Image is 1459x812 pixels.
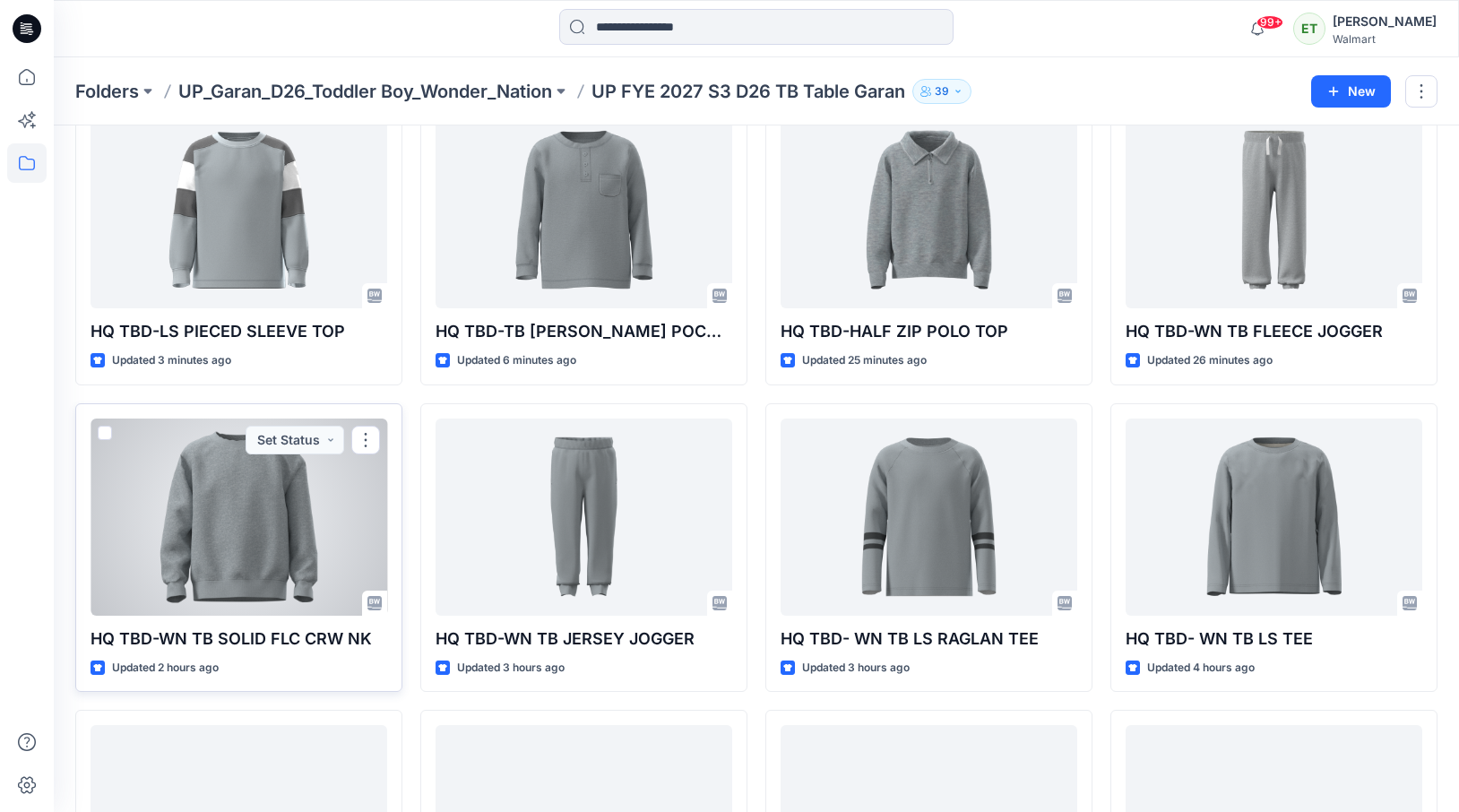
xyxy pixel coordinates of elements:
p: 39 [935,82,949,101]
p: HQ TBD- WN TB LS TEE [1126,626,1422,652]
p: HQ TBD-WN TB FLEECE JOGGER [1126,319,1422,344]
p: Updated 3 hours ago [802,659,910,678]
p: Updated 3 minutes ago [112,351,231,370]
p: Updated 2 hours ago [112,659,219,678]
a: UP_Garan_D26_Toddler Boy_Wonder_Nation [178,79,552,104]
a: HQ TBD-WN TB JERSEY JOGGER [436,419,732,616]
a: HQ TBD- WN TB LS RAGLAN TEE [781,419,1077,616]
p: Updated 3 hours ago [457,659,565,678]
a: HQ TBD-WN TB SOLID FLC CRW NK [91,419,387,616]
button: New [1311,75,1391,108]
p: HQ TBD-WN TB SOLID FLC CRW NK [91,626,387,652]
p: Updated 26 minutes ago [1147,351,1273,370]
div: ET [1293,13,1325,45]
a: Folders [75,79,139,104]
span: 99+ [1256,15,1283,30]
p: HQ TBD-HALF ZIP POLO TOP [781,319,1077,344]
p: Updated 6 minutes ago [457,351,576,370]
p: HQ TBD-WN TB JERSEY JOGGER [436,626,732,652]
p: Updated 25 minutes ago [802,351,927,370]
a: HQ TBD- WN TB LS TEE [1126,419,1422,616]
a: HQ TBD-HALF ZIP POLO TOP [781,111,1077,308]
button: 39 [912,79,971,104]
a: HQ TBD-LS PIECED SLEEVE TOP [91,111,387,308]
a: HQ TBD-WN TB FLEECE JOGGER [1126,111,1422,308]
a: HQ TBD-TB LS HENLEY POCKET TEE [436,111,732,308]
p: UP FYE 2027 S3 D26 TB Table Garan [591,79,905,104]
p: HQ TBD- WN TB LS RAGLAN TEE [781,626,1077,652]
div: Walmart [1333,32,1437,46]
p: HQ TBD-LS PIECED SLEEVE TOP [91,319,387,344]
p: Updated 4 hours ago [1147,659,1255,678]
div: [PERSON_NAME] [1333,11,1437,32]
p: HQ TBD-TB [PERSON_NAME] POCKET TEE [436,319,732,344]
